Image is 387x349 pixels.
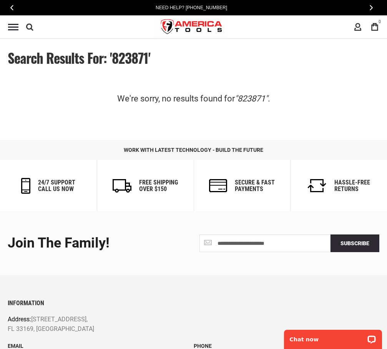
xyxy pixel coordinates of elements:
span: Next [370,5,373,10]
h6: INFORMATION [8,300,379,307]
span: Search results for: '823871' [8,48,150,68]
a: store logo [154,13,229,42]
div: Join the Family! [8,236,188,251]
h6: Hassle-Free Returns [334,179,370,193]
h6: secure & fast payments [235,179,275,193]
div: We're sorry, no results found for . [30,90,357,108]
img: America Tools [154,13,229,42]
div: Menu [8,24,18,30]
p: [STREET_ADDRESS], FL 33169, [GEOGRAPHIC_DATA] [8,314,305,334]
span: 0 [379,20,381,24]
a: 0 [367,20,382,34]
a: Need Help? [PHONE_NUMBER] [153,4,229,12]
h6: Free Shipping Over $150 [139,179,178,193]
button: Subscribe [331,234,379,252]
em: "823871" [235,94,268,103]
iframe: LiveChat chat widget [279,325,387,349]
span: Previous [10,5,13,10]
span: Subscribe [340,240,369,246]
h6: 24/7 support call us now [38,179,75,193]
span: Address: [8,316,31,323]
